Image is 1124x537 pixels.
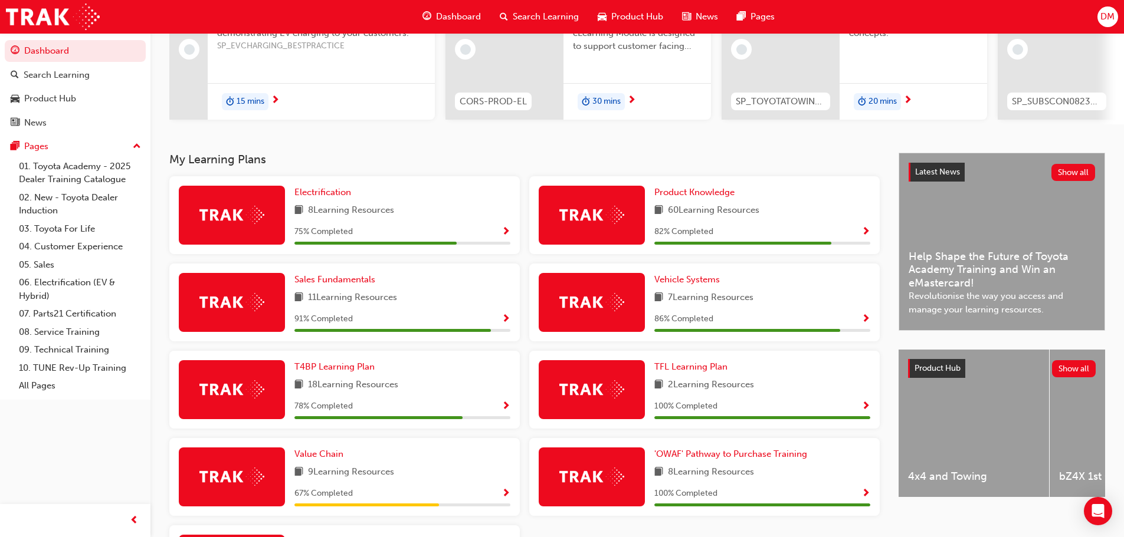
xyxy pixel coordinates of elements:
[237,95,264,108] span: 15 mins
[199,467,264,486] img: Trak
[24,68,90,82] div: Search Learning
[14,238,146,256] a: 04. Customer Experience
[5,136,146,157] button: Pages
[861,314,870,325] span: Show Progress
[654,203,663,218] span: book-icon
[14,256,146,274] a: 05. Sales
[654,274,720,285] span: Vehicle Systems
[14,220,146,238] a: 03. Toyota For Life
[654,361,728,372] span: TFL Learning Plan
[294,291,303,305] span: book-icon
[14,377,146,395] a: All Pages
[199,293,264,311] img: Trak
[654,360,732,374] a: TFL Learning Plan
[1012,44,1023,55] span: learningRecordVerb_NONE-icon
[294,400,353,413] span: 78 % Completed
[502,401,510,412] span: Show Progress
[294,186,356,199] a: Electrification
[654,465,663,480] span: book-icon
[654,312,713,326] span: 86 % Completed
[611,10,663,24] span: Product Hub
[308,291,397,305] span: 11 Learning Resources
[133,139,141,154] span: up-icon
[1012,95,1102,108] span: SP_SUBSCON0823_EL
[513,10,579,24] span: Search Learning
[861,312,870,327] button: Show Progress
[737,9,746,24] span: pages-icon
[11,118,19,129] span: news-icon
[627,95,636,106] span: next-icon
[308,203,394,218] span: 8 Learning Resources
[5,38,146,136] button: DashboardSearch LearningProduct HubNews
[436,10,481,24] span: Dashboard
[294,225,353,239] span: 75 % Completed
[502,314,510,325] span: Show Progress
[869,95,897,108] span: 20 mins
[654,449,807,459] span: 'OWAF' Pathway to Purchase Training
[668,203,759,218] span: 60 Learning Resources
[654,378,663,393] span: book-icon
[308,465,394,480] span: 9 Learning Resources
[14,189,146,220] a: 02. New - Toyota Dealer Induction
[728,5,784,29] a: pages-iconPages
[308,378,398,393] span: 18 Learning Resources
[5,40,146,62] a: Dashboard
[226,94,234,110] span: duration-icon
[899,153,1105,331] a: Latest NewsShow allHelp Shape the Future of Toyota Academy Training and Win an eMastercard!Revolu...
[682,9,691,24] span: news-icon
[14,359,146,377] a: 10. TUNE Rev-Up Training
[592,95,621,108] span: 30 mins
[502,312,510,327] button: Show Progress
[1100,10,1115,24] span: DM
[582,94,590,110] span: duration-icon
[294,361,375,372] span: T4BP Learning Plan
[500,9,508,24] span: search-icon
[502,486,510,501] button: Show Progress
[14,157,146,189] a: 01. Toyota Academy - 2025 Dealer Training Catalogue
[899,350,1049,497] a: 4x4 and Towing
[668,378,754,393] span: 2 Learning Resources
[861,489,870,499] span: Show Progress
[559,293,624,311] img: Trak
[1097,6,1118,27] button: DM
[654,225,713,239] span: 82 % Completed
[5,112,146,134] a: News
[14,305,146,323] a: 07. Parts21 Certification
[24,116,47,130] div: News
[294,274,375,285] span: Sales Fundamentals
[294,487,353,500] span: 67 % Completed
[654,487,717,500] span: 100 % Completed
[130,513,139,528] span: prev-icon
[908,470,1040,483] span: 4x4 and Towing
[696,10,718,24] span: News
[1084,497,1112,525] div: Open Intercom Messenger
[184,44,195,55] span: learningRecordVerb_NONE-icon
[502,225,510,239] button: Show Progress
[1051,164,1096,181] button: Show all
[271,95,280,106] span: next-icon
[490,5,588,29] a: search-iconSearch Learning
[559,380,624,398] img: Trak
[294,273,380,286] a: Sales Fundamentals
[861,225,870,239] button: Show Progress
[654,400,717,413] span: 100 % Completed
[413,5,490,29] a: guage-iconDashboard
[217,39,425,53] span: SP_EVCHARGING_BESTPRACTICE
[294,360,379,374] a: T4BP Learning Plan
[908,359,1096,378] a: Product HubShow all
[668,465,754,480] span: 8 Learning Resources
[294,447,348,461] a: Value Chain
[588,5,673,29] a: car-iconProduct Hub
[502,399,510,414] button: Show Progress
[654,291,663,305] span: book-icon
[6,4,100,30] img: Trak
[861,399,870,414] button: Show Progress
[903,95,912,106] span: next-icon
[294,378,303,393] span: book-icon
[1052,360,1096,377] button: Show all
[654,186,739,199] a: Product Knowledge
[502,489,510,499] span: Show Progress
[654,447,812,461] a: 'OWAF' Pathway to Purchase Training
